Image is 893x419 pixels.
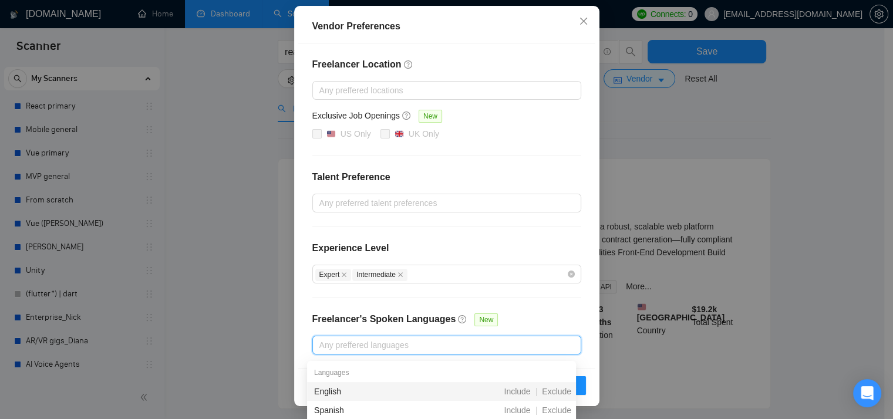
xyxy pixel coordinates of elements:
div: UK Only [409,127,439,140]
span: Exclude [537,406,576,415]
span: close [341,272,347,278]
h5: Exclusive Job Openings [312,109,400,122]
span: New [474,313,498,326]
h4: Freelancer's Spoken Languages [312,312,456,326]
div: English [314,385,445,398]
span: question-circle [404,60,413,69]
h4: Talent Preference [312,170,581,184]
div: Open Intercom Messenger [853,379,881,407]
h4: Experience Level [312,241,389,255]
span: Include [499,387,535,396]
span: Exclude [537,387,576,396]
button: Close [568,6,599,38]
span: question-circle [402,111,412,120]
div: Languages [307,363,576,382]
img: 🇬🇧 [395,130,403,138]
span: New [419,110,442,123]
span: close [579,16,588,26]
div: Vendor Preferences [312,19,581,33]
span: Include [499,406,535,415]
span: close [397,272,403,278]
h4: Freelancer Location [312,58,581,72]
span: Expert [315,269,352,281]
span: close-circle [568,271,575,278]
span: Intermediate [352,269,407,281]
span: question-circle [458,315,467,324]
span: | [535,406,538,415]
div: US Only [341,127,371,140]
div: Spanish [314,404,445,417]
span: OK [564,379,576,392]
span: | [535,387,538,396]
img: 🇺🇸 [327,130,335,138]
